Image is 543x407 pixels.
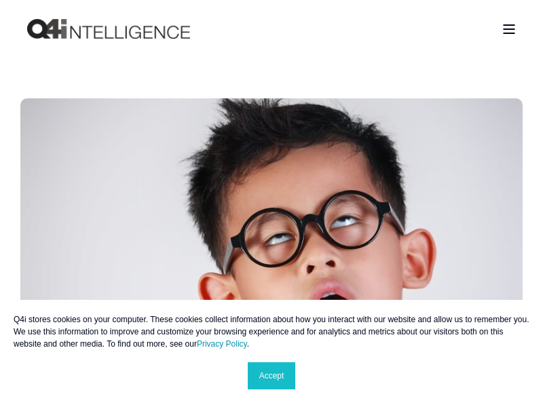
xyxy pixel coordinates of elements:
[27,19,190,39] a: Back to Home
[27,19,190,39] img: Q4intelligence, LLC logo
[495,18,523,41] a: Open Burger Menu
[197,339,247,349] a: Privacy Policy
[14,313,529,350] p: Q4i stores cookies on your computer. These cookies collect information about how you interact wit...
[248,362,296,389] a: Accept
